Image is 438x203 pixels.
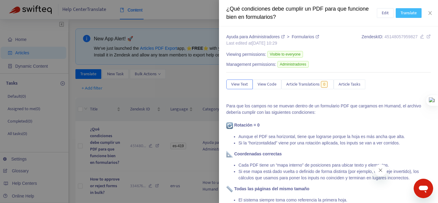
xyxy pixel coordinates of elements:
[321,81,328,88] span: 0
[226,51,266,58] span: Viewing permissions:
[238,134,431,140] li: Aunque el PDF sea horizontal, tiene que lograrse porque la hoja es más ancha que alta.
[226,186,233,192] img: straight ruler emoji
[226,34,286,39] a: Ayuda para Administradores
[226,122,233,129] img: arrows counterclockwise emoji
[226,40,319,46] div: Last edited at [DATE] 10:29
[258,81,276,88] span: View Code
[234,151,282,156] strong: Coordenadas correctas
[253,80,281,89] button: View Code
[226,34,319,40] div: >
[401,10,417,16] span: Translate
[292,34,319,39] a: Formularios
[426,10,434,16] button: Close
[226,61,276,68] span: Management permissions:
[238,168,431,181] li: Si ese mapa está dado vuelta o definido de forma distinta (por ejemplo, con el eje invertido), lo...
[277,61,309,68] span: Administradores
[226,103,431,116] div: Para que los campos no se muevan dentro de un formulario PDF que cargamos en Humand, el archivo d...
[428,11,433,15] span: close
[238,140,431,146] li: Si la “horizontalidad” viene por una rotación aplicada, los inputs se van a ver corridos.
[377,8,394,18] button: Edit
[374,164,387,176] iframe: Cerrar mensaje
[4,4,44,9] span: Hi. Need any help?
[334,80,365,89] button: Article Tasks
[234,123,260,127] strong: Rotación = 0
[238,162,431,168] li: Cada PDF tiene un “mapa interno” de posiciones para ubicar texto y elementos.
[414,179,433,198] iframe: Botón para iniciar la ventana de mensajería
[226,151,233,157] img: triangular ruler emoji
[234,186,309,191] strong: Todas las páginas del mismo tamaño
[226,5,377,21] div: ¿Qué condiciones debe cumplir un PDF para que funcione bien en formularios?
[231,81,248,88] span: View Text
[396,8,422,18] button: Translate
[382,10,389,16] span: Edit
[362,34,431,46] div: Zendesk ID:
[226,80,253,89] button: View Text
[286,81,320,88] span: Article Translations
[281,80,334,89] button: Article Translations0
[384,34,418,39] span: 45148057959827
[267,51,303,58] span: Visible to everyone
[339,81,360,88] span: Article Tasks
